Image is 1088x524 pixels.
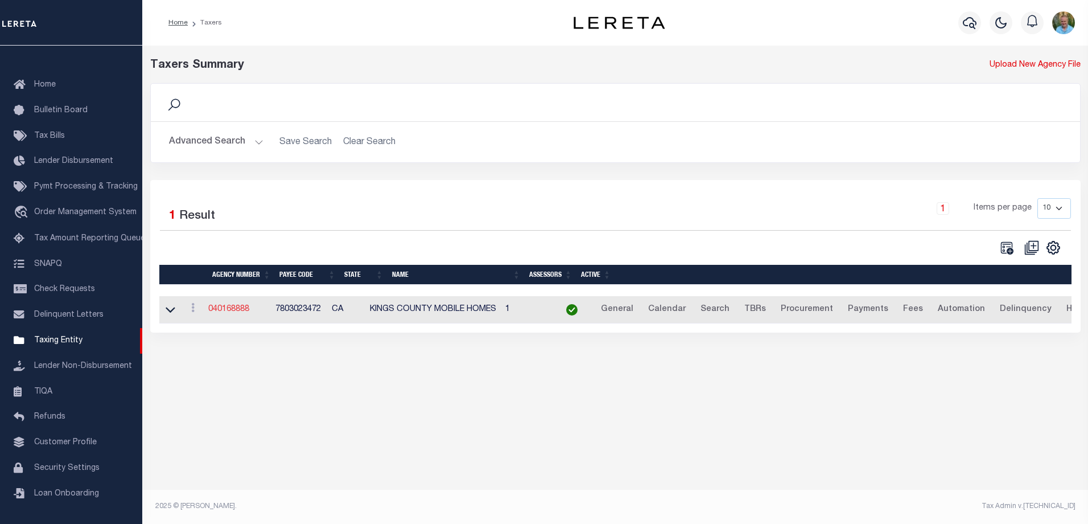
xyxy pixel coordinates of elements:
span: 1 [169,210,176,222]
span: Pymt Processing & Tracking [34,183,138,191]
th: Assessors: activate to sort column ascending [525,265,576,285]
span: Items per page [974,202,1032,215]
span: Home [34,81,56,89]
a: Payments [843,301,893,319]
span: Bulletin Board [34,107,88,114]
span: SNAPQ [34,260,62,268]
div: 2025 © [PERSON_NAME]. [147,501,616,511]
span: Delinquent Letters [34,311,104,319]
li: Taxers [188,18,222,28]
img: logo-dark.svg [574,17,665,29]
td: CA [327,296,365,324]
span: Check Requests [34,285,95,293]
a: Home [168,19,188,26]
th: Name: activate to sort column ascending [388,265,525,285]
a: Procurement [776,301,838,319]
span: Lender Non-Disbursement [34,362,132,370]
button: Advanced Search [169,131,263,153]
a: 1 [937,202,949,215]
th: Payee Code: activate to sort column ascending [275,265,340,285]
th: Agency Number: activate to sort column ascending [208,265,275,285]
td: KINGS COUNTY MOBILE HOMES [365,296,501,324]
span: Tax Bills [34,132,65,140]
span: Customer Profile [34,439,97,447]
img: check-icon-green.svg [566,304,578,316]
a: Automation [933,301,990,319]
span: Tax Amount Reporting Queue [34,235,145,243]
span: Security Settings [34,464,100,472]
span: Taxing Entity [34,337,83,345]
span: Order Management System [34,208,137,216]
th: State: activate to sort column ascending [340,265,388,285]
span: Loan Onboarding [34,490,99,498]
a: General [596,301,638,319]
div: Taxers Summary [150,57,844,74]
div: Tax Admin v.[TECHNICAL_ID] [624,501,1075,511]
label: Result [179,207,215,226]
td: 1 [501,296,553,324]
a: Fees [898,301,928,319]
a: 040168888 [208,305,249,313]
a: TBRs [739,301,771,319]
a: Calendar [643,301,691,319]
span: Refunds [34,413,65,421]
a: Upload New Agency File [990,59,1081,72]
a: Delinquency [995,301,1057,319]
a: Search [695,301,735,319]
i: travel_explore [14,206,32,220]
span: TIQA [34,387,52,395]
th: Active: activate to sort column ascending [576,265,615,285]
td: 7803023472 [271,296,327,324]
span: Lender Disbursement [34,157,113,165]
